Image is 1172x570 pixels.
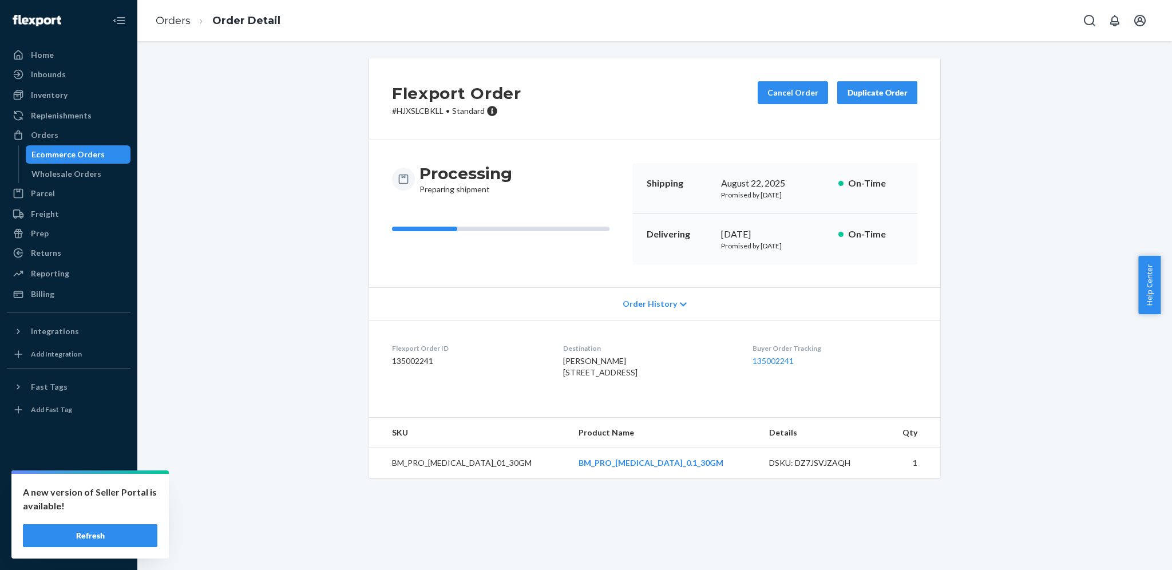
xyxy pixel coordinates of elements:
[13,15,61,26] img: Flexport logo
[31,69,66,80] div: Inbounds
[452,106,485,116] span: Standard
[23,485,157,513] p: A new version of Seller Portal is available!
[31,110,92,121] div: Replenishments
[31,381,68,393] div: Fast Tags
[753,343,917,353] dt: Buyer Order Tracking
[26,145,131,164] a: Ecommerce Orders
[392,81,521,105] h2: Flexport Order
[753,356,794,366] a: 135002241
[392,343,545,353] dt: Flexport Order ID
[31,208,59,220] div: Freight
[7,401,130,419] a: Add Fast Tag
[579,458,723,468] a: BM_PRO_[MEDICAL_DATA]_0.1_30GM
[212,14,280,27] a: Order Detail
[721,241,829,251] p: Promised by [DATE]
[31,247,61,259] div: Returns
[31,288,54,300] div: Billing
[31,268,69,279] div: Reporting
[1078,9,1101,32] button: Open Search Box
[721,228,829,241] div: [DATE]
[419,163,512,184] h3: Processing
[760,418,886,448] th: Details
[369,418,569,448] th: SKU
[7,65,130,84] a: Inbounds
[7,205,130,223] a: Freight
[7,538,130,556] button: Give Feedback
[1129,9,1151,32] button: Open account menu
[7,244,130,262] a: Returns
[31,89,68,101] div: Inventory
[7,126,130,144] a: Orders
[647,177,712,190] p: Shipping
[31,326,79,337] div: Integrations
[721,177,829,190] div: August 22, 2025
[419,163,512,195] div: Preparing shipment
[26,165,131,183] a: Wholesale Orders
[1103,9,1126,32] button: Open notifications
[392,105,521,117] p: # HJXSLCBKLL
[7,264,130,283] a: Reporting
[563,343,734,353] dt: Destination
[7,345,130,363] a: Add Integration
[7,86,130,104] a: Inventory
[31,405,72,414] div: Add Fast Tag
[7,518,130,537] a: Help Center
[885,448,940,478] td: 1
[569,418,760,448] th: Product Name
[156,14,191,27] a: Orders
[369,448,569,478] td: BM_PRO_[MEDICAL_DATA]_01_30GM
[7,378,130,396] button: Fast Tags
[7,322,130,341] button: Integrations
[31,168,101,180] div: Wholesale Orders
[7,224,130,243] a: Prep
[848,177,904,190] p: On-Time
[31,149,105,160] div: Ecommerce Orders
[758,81,828,104] button: Cancel Order
[7,480,130,498] a: Settings
[7,499,130,517] a: Talk to Support
[1138,256,1161,314] button: Help Center
[7,285,130,303] a: Billing
[392,355,545,367] dd: 135002241
[31,349,82,359] div: Add Integration
[721,190,829,200] p: Promised by [DATE]
[623,298,677,310] span: Order History
[7,106,130,125] a: Replenishments
[23,524,157,547] button: Refresh
[848,228,904,241] p: On-Time
[769,457,877,469] div: DSKU: DZ7JSVJZAQH
[146,4,290,38] ol: breadcrumbs
[847,87,908,98] div: Duplicate Order
[885,418,940,448] th: Qty
[647,228,712,241] p: Delivering
[7,184,130,203] a: Parcel
[31,228,49,239] div: Prep
[31,188,55,199] div: Parcel
[446,106,450,116] span: •
[108,9,130,32] button: Close Navigation
[563,356,638,377] span: [PERSON_NAME] [STREET_ADDRESS]
[31,49,54,61] div: Home
[7,46,130,64] a: Home
[31,129,58,141] div: Orders
[837,81,917,104] button: Duplicate Order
